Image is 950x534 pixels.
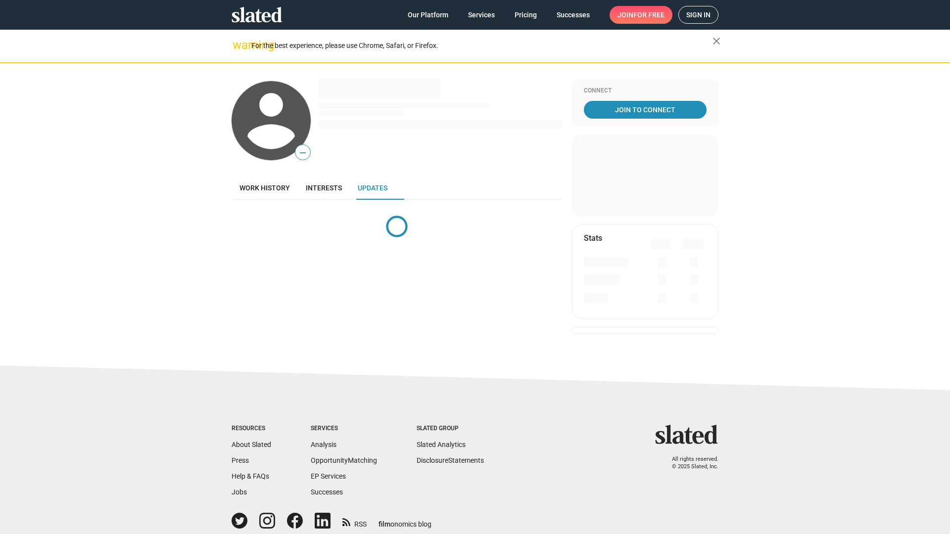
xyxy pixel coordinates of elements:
mat-icon: warning [233,39,244,51]
span: Join To Connect [586,101,705,119]
div: Services [311,425,377,433]
a: RSS [342,514,367,529]
span: Successes [557,6,590,24]
span: Our Platform [408,6,448,24]
span: for free [633,6,665,24]
a: filmonomics blog [379,512,431,529]
a: OpportunityMatching [311,456,377,464]
a: Join To Connect [584,101,707,119]
a: Press [232,456,249,464]
a: Successes [311,488,343,496]
span: Join [617,6,665,24]
a: Analysis [311,441,336,448]
a: Services [460,6,503,24]
mat-icon: close [711,35,722,47]
a: Slated Analytics [417,441,466,448]
a: Pricing [507,6,545,24]
a: Successes [549,6,598,24]
div: Resources [232,425,271,433]
span: Services [468,6,495,24]
mat-card-title: Stats [584,233,602,243]
a: Work history [232,176,298,200]
a: Jobs [232,488,247,496]
span: Updates [358,184,387,192]
a: Interests [298,176,350,200]
span: film [379,520,390,528]
div: Slated Group [417,425,484,433]
a: Our Platform [400,6,456,24]
a: Updates [350,176,395,200]
span: Work history [239,184,290,192]
a: DisclosureStatements [417,456,484,464]
a: Sign in [678,6,718,24]
span: — [295,146,310,159]
span: Interests [306,184,342,192]
span: Sign in [686,6,711,23]
div: Connect [584,87,707,95]
a: About Slated [232,441,271,448]
span: Pricing [515,6,537,24]
a: Joinfor free [610,6,672,24]
a: EP Services [311,472,346,480]
div: For the best experience, please use Chrome, Safari, or Firefox. [251,39,712,52]
p: All rights reserved. © 2025 Slated, Inc. [662,456,718,470]
a: Help & FAQs [232,472,269,480]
